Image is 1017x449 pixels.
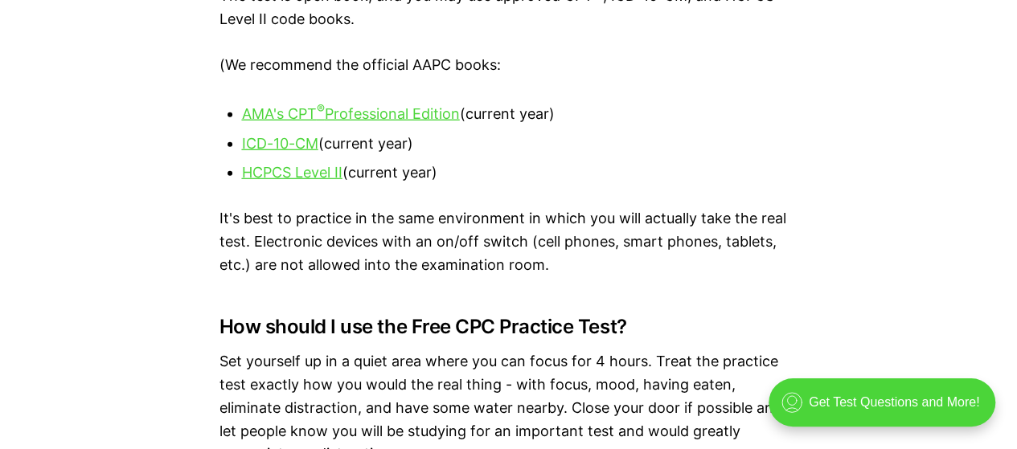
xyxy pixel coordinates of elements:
[219,54,798,77] p: (We recommend the official AAPC books:
[755,370,1017,449] iframe: portal-trigger
[219,316,798,338] h3: How should I use the Free CPC Practice Test?
[242,161,798,185] li: (current year)
[242,164,342,181] a: HCPCS Level II
[242,135,318,152] a: ICD-10-CM
[219,207,798,276] p: It's best to practice in the same environment in which you will actually take the real test. Elec...
[242,100,798,126] li: (current year)
[242,105,460,122] u: AMA's CPT Professional Edition
[317,101,325,116] sup: ®
[242,105,460,122] a: AMA's CPT®Professional Edition
[242,133,798,156] li: (current year)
